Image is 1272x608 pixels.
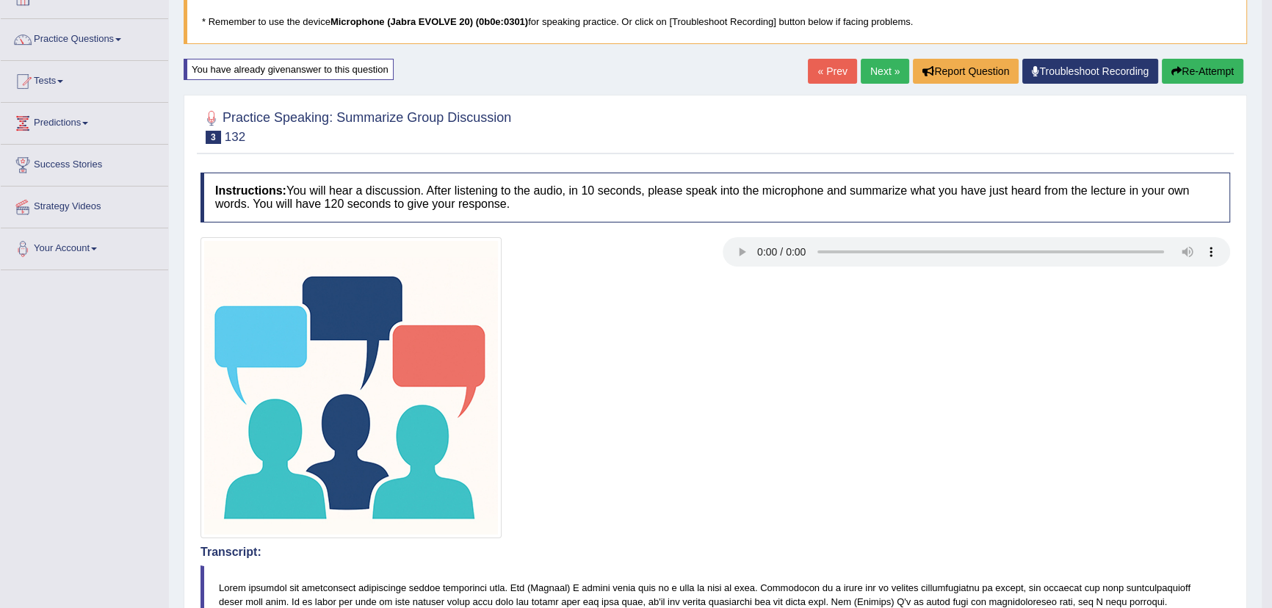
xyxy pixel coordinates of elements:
[808,59,856,84] a: « Prev
[215,184,286,197] b: Instructions:
[1162,59,1243,84] button: Re-Attempt
[913,59,1019,84] button: Report Question
[1,61,168,98] a: Tests
[225,130,245,144] small: 132
[1,103,168,140] a: Predictions
[1,145,168,181] a: Success Stories
[200,546,1230,559] h4: Transcript:
[1,19,168,56] a: Practice Questions
[1022,59,1158,84] a: Troubleshoot Recording
[330,16,528,27] b: Microphone (Jabra EVOLVE 20) (0b0e:0301)
[861,59,909,84] a: Next »
[1,187,168,223] a: Strategy Videos
[200,173,1230,222] h4: You will hear a discussion. After listening to the audio, in 10 seconds, please speak into the mi...
[206,131,221,144] span: 3
[1,228,168,265] a: Your Account
[184,59,394,80] div: You have already given answer to this question
[200,107,511,144] h2: Practice Speaking: Summarize Group Discussion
